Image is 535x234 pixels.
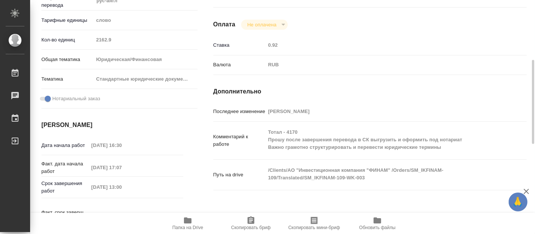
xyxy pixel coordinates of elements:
input: Пустое поле [89,182,155,193]
span: Нотариальный заказ [52,95,100,102]
h4: Оплата [213,20,236,29]
textarea: /Clients/АО "Инвестиционная компания "ФИНАМ" /Orders/SM_IKFINAM-109/Translated/SM_IKFINAM-109-WK-003 [266,164,501,184]
input: Пустое поле [93,34,198,45]
button: Скопировать бриф [219,213,283,234]
div: Юридическая/Финансовая [93,53,198,66]
p: Тарифные единицы [41,17,93,24]
div: Стандартные юридические документы, договоры, уставы [93,73,198,86]
input: Пустое поле [89,162,155,173]
p: Ставка [213,41,266,49]
div: Не оплачена [241,20,287,30]
p: Факт. срок заверш. работ [41,209,89,224]
div: RUB [266,58,501,71]
input: Пустое поле [89,211,155,222]
h4: Дополнительно [213,87,527,96]
p: Тематика [41,75,93,83]
span: Папка на Drive [172,225,203,230]
button: 🙏 [509,193,527,211]
div: слово [93,14,198,27]
p: Срок завершения работ [41,180,89,195]
button: Папка на Drive [156,213,219,234]
span: 🙏 [512,194,524,210]
p: Кол-во единиц [41,36,93,44]
p: Путь на drive [213,171,266,179]
p: Общая тематика [41,56,93,63]
p: Комментарий к работе [213,133,266,148]
button: Скопировать мини-бриф [283,213,346,234]
button: Обновить файлы [346,213,409,234]
p: Последнее изменение [213,108,266,115]
p: Факт. дата начала работ [41,160,89,175]
p: Валюта [213,61,266,69]
h4: [PERSON_NAME] [41,121,183,130]
span: Скопировать бриф [231,225,271,230]
textarea: Тотал - 4170 Прошу после завершения перевода в СК выгрузить и оформить под нотариат Важно грамотн... [266,126,501,154]
input: Пустое поле [266,106,501,117]
p: Дата начала работ [41,142,89,149]
input: Пустое поле [266,40,501,50]
input: Пустое поле [89,140,155,151]
span: Обновить файлы [359,225,396,230]
span: Скопировать мини-бриф [288,225,340,230]
button: Не оплачена [245,21,278,28]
